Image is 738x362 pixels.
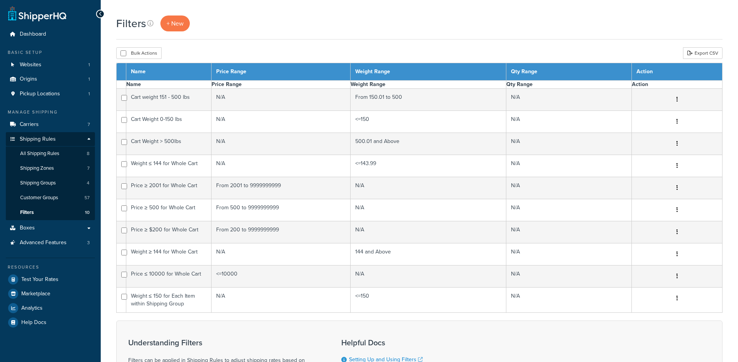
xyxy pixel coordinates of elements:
[351,111,506,133] td: <=150
[6,147,95,161] a: All Shipping Rules 8
[6,236,95,250] a: Advanced Features 3
[6,132,95,221] li: Shipping Rules
[211,63,350,81] th: Price Range
[351,155,506,177] td: <=143.99
[351,133,506,155] td: 500.01 and Above
[6,176,95,190] li: Shipping Groups
[126,111,212,133] td: Cart Weight 0-150 lbs
[351,177,506,199] td: N/A
[6,117,95,132] li: Carriers
[6,221,95,235] a: Boxes
[20,31,46,38] span: Dashboard
[6,72,95,86] li: Origins
[6,236,95,250] li: Advanced Features
[6,301,95,315] a: Analytics
[211,288,350,313] td: N/A
[351,243,506,265] td: 144 and Above
[683,47,723,59] a: Export CSV
[88,121,90,128] span: 7
[211,265,350,288] td: <=10000
[211,89,350,111] td: N/A
[20,195,58,201] span: Customer Groups
[6,264,95,271] div: Resources
[6,161,95,176] li: Shipping Zones
[506,199,632,221] td: N/A
[6,49,95,56] div: Basic Setup
[6,272,95,286] a: Test Your Rates
[87,180,89,186] span: 4
[116,47,162,59] button: Bulk Actions
[6,315,95,329] li: Help Docs
[211,133,350,155] td: N/A
[20,225,35,231] span: Boxes
[506,177,632,199] td: N/A
[211,155,350,177] td: N/A
[8,6,66,21] a: ShipperHQ Home
[6,205,95,220] li: Filters
[506,221,632,243] td: N/A
[351,81,506,89] th: Weight Range
[6,58,95,72] a: Websites 1
[6,87,95,101] li: Pickup Locations
[160,16,190,31] a: + New
[126,155,212,177] td: Weight ≤ 144 for Whole Cart
[116,16,146,31] h1: Filters
[126,199,212,221] td: Price ≥ 500 for Whole Cart
[211,221,350,243] td: From 200 to 9999999999
[6,109,95,115] div: Manage Shipping
[87,240,90,246] span: 3
[506,243,632,265] td: N/A
[88,91,90,97] span: 1
[126,81,212,89] th: Name
[211,111,350,133] td: N/A
[126,265,212,288] td: Price ≤ 10000 for Whole Cart
[126,63,212,81] th: Name
[6,117,95,132] a: Carriers 7
[88,76,90,83] span: 1
[6,191,95,205] a: Customer Groups 57
[126,243,212,265] td: Weight ≥ 144 for Whole Cart
[21,319,46,326] span: Help Docs
[506,89,632,111] td: N/A
[87,165,89,172] span: 7
[6,58,95,72] li: Websites
[21,276,58,283] span: Test Your Rates
[211,199,350,221] td: From 500 to 9999999999
[341,338,500,347] h3: Helpful Docs
[632,81,723,89] th: Action
[6,72,95,86] a: Origins 1
[128,338,322,347] h3: Understanding Filters
[211,243,350,265] td: N/A
[20,240,67,246] span: Advanced Features
[21,305,43,312] span: Analytics
[6,161,95,176] a: Shipping Zones 7
[20,209,34,216] span: Filters
[351,63,506,81] th: Weight Range
[6,287,95,301] a: Marketplace
[20,121,39,128] span: Carriers
[351,288,506,313] td: <=150
[506,63,632,81] th: Qty Range
[351,89,506,111] td: From 150.01 to 500
[21,291,50,297] span: Marketplace
[211,81,350,89] th: Price Range
[20,62,41,68] span: Websites
[506,81,632,89] th: Qty Range
[351,199,506,221] td: N/A
[20,136,56,143] span: Shipping Rules
[20,180,56,186] span: Shipping Groups
[20,76,37,83] span: Origins
[126,288,212,313] td: Weight ≤ 150 for Each Item within Shipping Group
[6,191,95,205] li: Customer Groups
[20,165,54,172] span: Shipping Zones
[167,19,184,28] span: + New
[6,27,95,41] li: Dashboard
[632,63,723,81] th: Action
[20,150,59,157] span: All Shipping Rules
[20,91,60,97] span: Pickup Locations
[6,132,95,147] a: Shipping Rules
[6,205,95,220] a: Filters 10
